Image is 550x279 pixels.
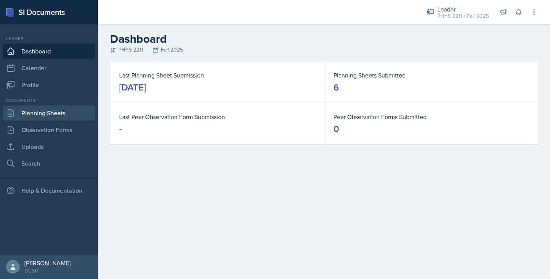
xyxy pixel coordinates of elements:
a: Profile [3,77,95,92]
div: PHYS 2211 / Fall 2025 [437,12,489,20]
div: 0 [333,123,339,135]
div: - [119,123,122,135]
a: Dashboard [3,44,95,59]
a: Uploads [3,139,95,154]
div: Documents [3,97,95,104]
div: Leader [437,5,489,14]
a: Calendar [3,60,95,76]
a: Observation Forms [3,122,95,137]
a: Search [3,156,95,171]
div: [DATE] [119,81,146,94]
dt: Planning Sheets Submitted [333,71,529,80]
dt: Peer Observation Forms Submitted [333,112,529,121]
div: Leader [3,35,95,42]
div: Help & Documentation [3,183,95,198]
div: PHYS 2211 Fall 2025 [110,46,538,54]
a: Planning Sheets [3,105,95,121]
div: 6 [333,81,339,94]
div: GCSU [24,267,71,274]
dt: Last Planning Sheet Submission [119,71,315,80]
dt: Last Peer Observation Form Submission [119,112,315,121]
div: [PERSON_NAME] [24,259,71,267]
h2: Dashboard [110,32,538,46]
